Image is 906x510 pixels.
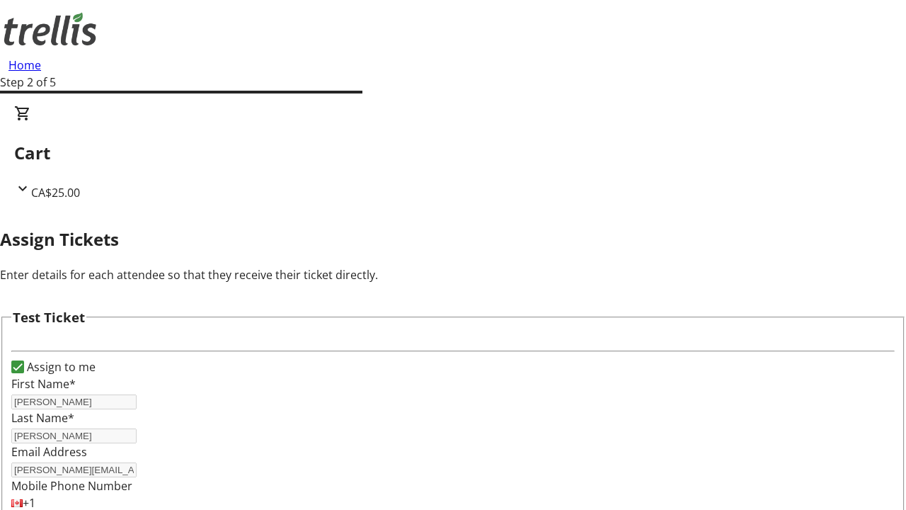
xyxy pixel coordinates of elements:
[11,376,76,392] label: First Name*
[13,307,85,327] h3: Test Ticket
[11,478,132,494] label: Mobile Phone Number
[24,358,96,375] label: Assign to me
[14,140,892,166] h2: Cart
[11,410,74,426] label: Last Name*
[11,444,87,460] label: Email Address
[14,105,892,201] div: CartCA$25.00
[31,185,80,200] span: CA$25.00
